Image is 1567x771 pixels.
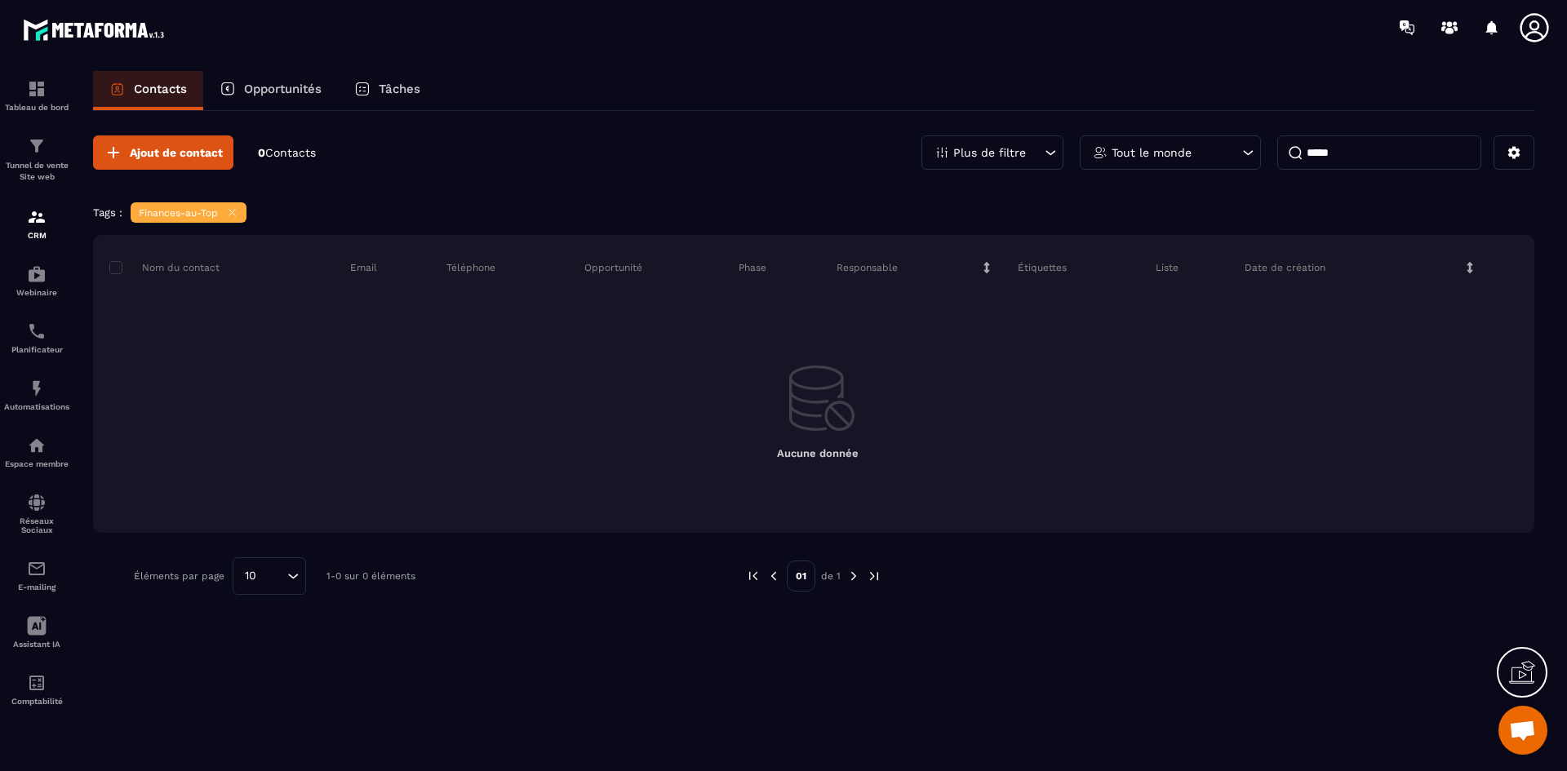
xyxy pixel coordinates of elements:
img: automations [27,264,47,284]
p: Opportunités [244,82,322,96]
img: next [846,569,861,583]
p: CRM [4,231,69,240]
a: formationformationTableau de bord [4,67,69,124]
a: Contacts [93,71,203,110]
img: formation [27,136,47,156]
p: Webinaire [4,288,69,297]
span: Aucune donnée [777,447,859,459]
img: prev [746,569,761,583]
p: Liste [1156,261,1179,274]
p: Tout le monde [1112,147,1192,158]
p: E-mailing [4,583,69,592]
p: Date de création [1245,261,1325,274]
span: Contacts [265,146,316,159]
button: Ajout de contact [93,135,233,170]
img: prev [766,569,781,583]
span: 10 [239,567,262,585]
a: Assistant IA [4,604,69,661]
img: scheduler [27,321,47,341]
p: Nom du contact [109,261,220,274]
p: Automatisations [4,402,69,411]
img: social-network [27,493,47,512]
p: Étiquettes [1018,261,1067,274]
img: accountant [27,673,47,693]
p: Comptabilité [4,697,69,706]
p: Assistant IA [4,640,69,649]
p: Tableau de bord [4,103,69,112]
p: 1-0 sur 0 éléments [326,570,415,582]
a: formationformationTunnel de vente Site web [4,124,69,195]
p: de 1 [821,569,841,583]
p: Tunnel de vente Site web [4,160,69,183]
input: Search for option [262,567,283,585]
img: email [27,559,47,578]
span: Ajout de contact [130,144,223,161]
p: Finances-au-Top [139,207,218,219]
p: 0 [258,145,316,161]
a: schedulerschedulerPlanificateur [4,309,69,366]
img: logo [23,15,170,45]
img: formation [27,79,47,99]
img: formation [27,207,47,227]
a: formationformationCRM [4,195,69,252]
a: Tâches [338,71,437,110]
div: Ouvrir le chat [1498,706,1547,755]
a: automationsautomationsWebinaire [4,252,69,309]
img: next [867,569,881,583]
a: automationsautomationsEspace membre [4,423,69,481]
p: Téléphone [446,261,495,274]
p: Opportunité [584,261,642,274]
p: Contacts [134,82,187,96]
div: Search for option [233,557,306,595]
p: Phase [739,261,766,274]
img: automations [27,379,47,398]
p: Tâches [379,82,420,96]
p: Réseaux Sociaux [4,516,69,534]
p: 01 [787,561,815,592]
a: accountantaccountantComptabilité [4,661,69,718]
a: emailemailE-mailing [4,547,69,604]
a: Opportunités [203,71,338,110]
a: automationsautomationsAutomatisations [4,366,69,423]
p: Planificateur [4,345,69,354]
p: Responsable [837,261,898,274]
p: Email [350,261,377,274]
p: Plus de filtre [953,147,1026,158]
p: Tags : [93,206,122,219]
p: Éléments par page [134,570,224,582]
p: Espace membre [4,459,69,468]
img: automations [27,436,47,455]
a: social-networksocial-networkRéseaux Sociaux [4,481,69,547]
